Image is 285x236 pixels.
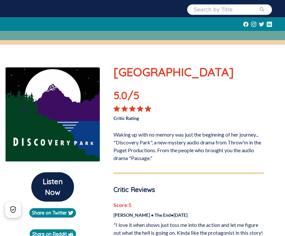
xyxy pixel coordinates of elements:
p: Score: 5 [113,201,264,209]
p: Critic Rating [113,112,189,122]
p: [GEOGRAPHIC_DATA] [113,63,264,81]
input: Search by Title [194,6,259,14]
p: Waking up with no memory was just the beginning of her journey... "Discovery Park", a new mystery... [113,128,264,162]
p: Critic Reviews [113,185,264,195]
p: 5.0 /5 [113,87,143,106]
img: Discovery Park [5,67,100,162]
p: [PERSON_NAME] • The End • [DATE] [113,212,264,218]
a: Share on Twitter [29,208,76,218]
button: Listen Now [31,172,74,202]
